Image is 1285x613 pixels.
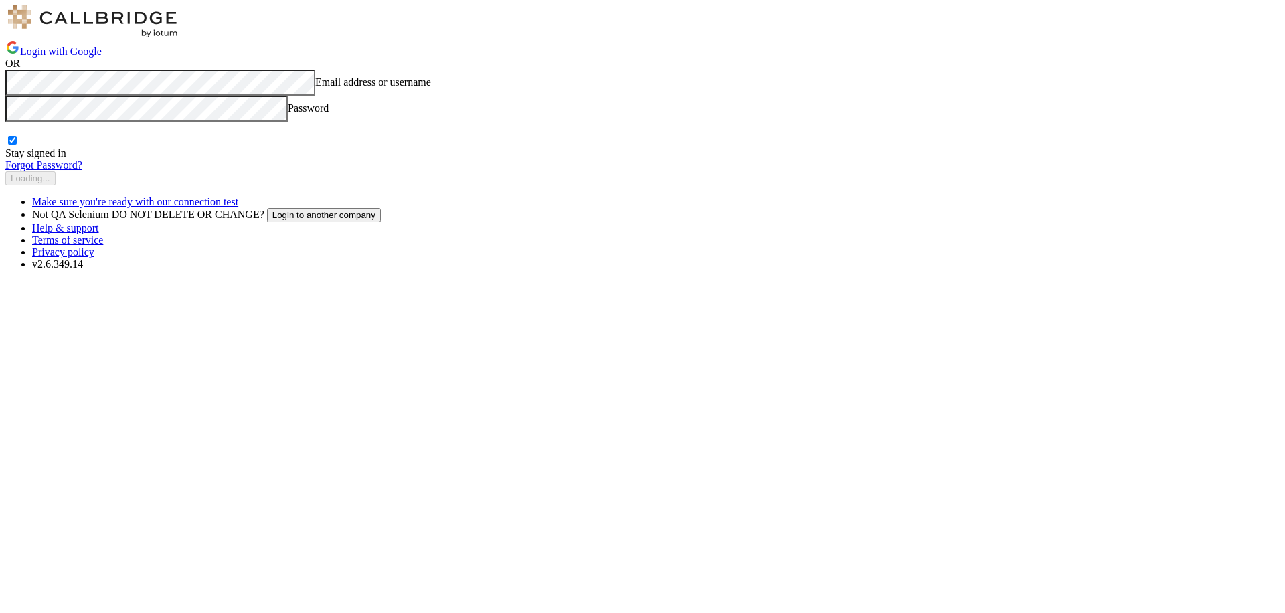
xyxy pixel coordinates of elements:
[5,40,20,55] img: google-icon.png
[32,246,94,258] a: Privacy policy
[5,96,288,122] input: Password
[32,234,103,246] a: Terms of service
[5,159,82,171] a: Forgot Password?
[5,46,102,57] a: Login with Google
[315,76,431,88] span: Email address or username
[5,5,179,37] img: QA Selenium DO NOT DELETE OR CHANGE
[11,173,50,183] span: Loading...
[288,102,329,114] span: Password
[32,208,1280,222] li: Not QA Selenium DO NOT DELETE OR CHANGE?
[5,171,56,185] button: Loading...
[267,208,381,222] button: Login to another company
[5,70,315,96] input: Email address or username
[5,134,1280,159] label: Stay signed in
[32,222,99,234] a: Help & support
[8,136,17,145] input: Stay signed in
[32,196,238,207] a: Make sure you're ready with our connection test
[5,58,20,69] span: OR
[32,258,1280,270] li: v2.6.349.14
